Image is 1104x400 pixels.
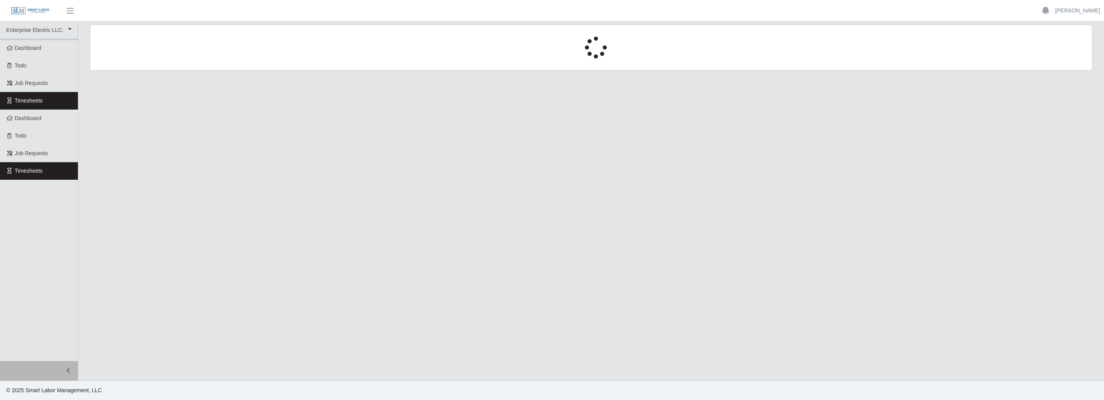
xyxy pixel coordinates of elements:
span: Job Requests [15,80,48,86]
span: © 2025 Smart Labor Management, LLC [6,387,102,393]
span: Todo [15,62,26,69]
span: Dashboard [15,115,42,121]
a: [PERSON_NAME] [1055,7,1100,15]
span: Todo [15,133,26,139]
span: Timesheets [15,168,43,174]
img: SLM Logo [11,7,50,15]
span: Dashboard [15,45,42,51]
span: Job Requests [15,150,48,156]
span: Timesheets [15,97,43,104]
